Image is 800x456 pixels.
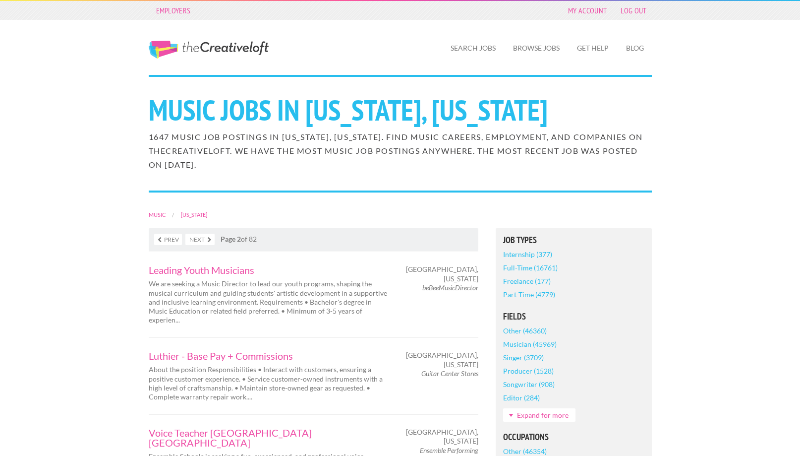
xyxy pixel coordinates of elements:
a: Get Help [569,37,617,60]
h2: 1647 Music job postings in [US_STATE], [US_STATE]. Find Music careers, employment, and companies ... [149,130,652,172]
p: About the position Responsibilities • Interact with customers, ensuring a positive customer exper... [149,365,392,401]
span: [GEOGRAPHIC_DATA], [US_STATE] [406,265,478,283]
p: We are seeking a Music Director to lead our youth programs, shaping the musical curriculum and gu... [149,279,392,325]
a: Browse Jobs [505,37,568,60]
a: Songwriter (908) [503,378,555,391]
a: Search Jobs [443,37,504,60]
h5: Fields [503,312,644,321]
a: Part-Time (4779) [503,288,555,301]
a: [US_STATE] [181,211,207,218]
nav: of 82 [149,228,478,251]
span: [GEOGRAPHIC_DATA], [US_STATE] [406,428,478,446]
a: Voice Teacher [GEOGRAPHIC_DATA] [GEOGRAPHIC_DATA] [149,428,392,448]
a: Prev [154,234,182,245]
a: Employers [151,3,196,17]
h1: Music Jobs in [US_STATE], [US_STATE] [149,96,652,125]
a: Blog [618,37,652,60]
a: Singer (3709) [503,351,544,364]
a: Luthier - Base Pay + Commissions [149,351,392,361]
a: My Account [563,3,612,17]
a: Next [185,234,215,245]
a: Internship (377) [503,248,552,261]
a: Leading Youth Musicians [149,265,392,275]
em: beBeeMusicDirector [422,283,478,292]
a: Musician (45969) [503,337,557,351]
a: Other (46360) [503,324,547,337]
a: Music [149,211,166,218]
a: Expand for more [503,408,575,422]
a: Log Out [616,3,651,17]
h5: Occupations [503,433,644,442]
h5: Job Types [503,236,644,245]
strong: Page 2 [221,235,241,243]
em: Guitar Center Stores [421,369,478,378]
a: Freelance (177) [503,274,551,288]
a: The Creative Loft [149,41,269,59]
a: Producer (1528) [503,364,554,378]
a: Editor (284) [503,391,540,404]
a: Full-Time (16761) [503,261,558,274]
span: [GEOGRAPHIC_DATA], [US_STATE] [406,351,478,369]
